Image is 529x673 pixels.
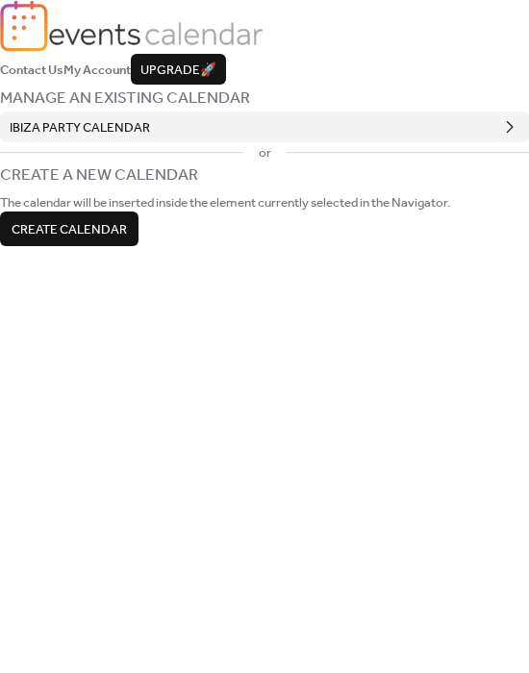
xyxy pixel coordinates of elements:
[12,220,127,239] span: Create Calendar
[48,14,264,52] img: logotype
[63,65,131,75] a: My Account
[63,61,131,80] span: My Account
[243,143,287,162] span: or
[140,61,216,80] span: Upgrade 🚀
[10,118,150,137] span: Ibiza Party Calendar
[131,54,226,85] button: Upgrade🚀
